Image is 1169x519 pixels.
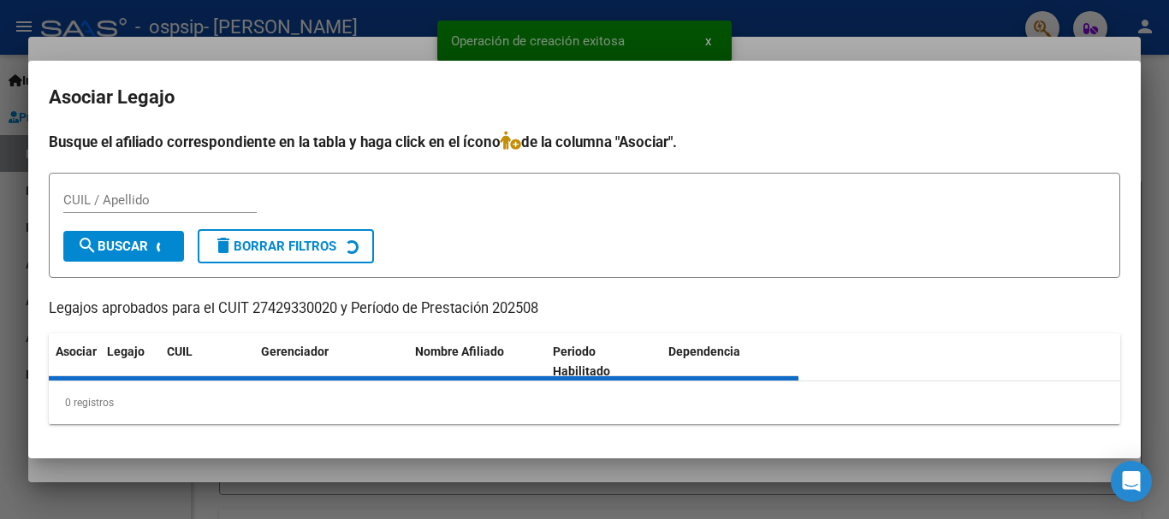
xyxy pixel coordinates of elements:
button: Buscar [63,231,184,262]
datatable-header-cell: Asociar [49,333,100,390]
datatable-header-cell: Dependencia [662,333,799,390]
datatable-header-cell: Periodo Habilitado [546,333,662,390]
span: Buscar [77,239,148,254]
span: Periodo Habilitado [553,345,610,378]
span: CUIL [167,345,193,358]
h4: Busque el afiliado correspondiente en la tabla y haga click en el ícono de la columna "Asociar". [49,131,1120,153]
mat-icon: delete [213,235,234,256]
datatable-header-cell: CUIL [160,333,254,390]
span: Legajo [107,345,145,358]
div: 0 registros [49,381,1120,424]
span: Asociar [56,345,97,358]
span: Dependencia [668,345,740,358]
span: Borrar Filtros [213,239,336,254]
span: Nombre Afiliado [415,345,504,358]
datatable-header-cell: Gerenciador [254,333,408,390]
h2: Asociar Legajo [49,81,1120,114]
span: Gerenciador [261,345,329,358]
p: Legajos aprobados para el CUIT 27429330020 y Período de Prestación 202508 [49,298,1120,320]
datatable-header-cell: Nombre Afiliado [408,333,546,390]
mat-icon: search [77,235,98,256]
div: Open Intercom Messenger [1111,461,1152,502]
button: Borrar Filtros [198,229,374,263]
datatable-header-cell: Legajo [100,333,160,390]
